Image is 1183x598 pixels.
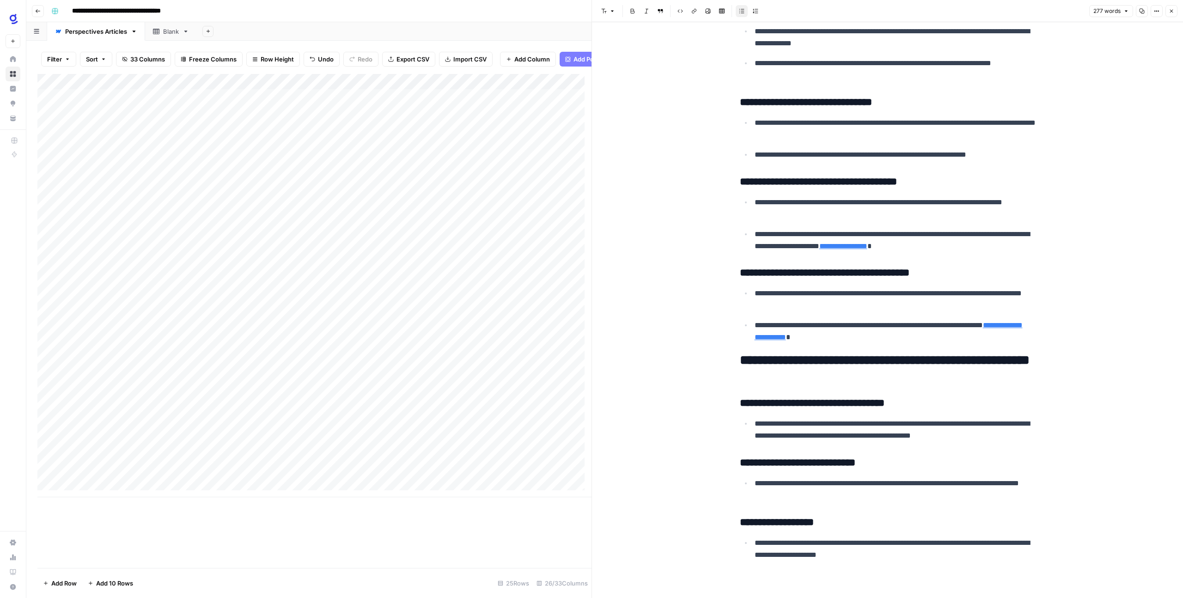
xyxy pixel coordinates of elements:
img: Glean SEO Ops Logo [6,11,22,27]
button: Freeze Columns [175,52,243,67]
span: 277 words [1093,7,1121,15]
div: 26/33 Columns [533,576,591,591]
span: Redo [358,55,372,64]
span: Sort [86,55,98,64]
span: Freeze Columns [189,55,237,64]
div: Blank [163,27,179,36]
span: Add Column [514,55,550,64]
div: Perspectives Articles [65,27,127,36]
a: Opportunities [6,96,20,111]
a: Your Data [6,111,20,126]
a: Settings [6,535,20,550]
a: Perspectives Articles [47,22,145,41]
span: Export CSV [396,55,429,64]
a: Learning Hub [6,565,20,580]
button: Add Column [500,52,556,67]
span: Undo [318,55,334,64]
a: Browse [6,67,20,81]
span: Add Power Agent [573,55,624,64]
a: Usage [6,550,20,565]
div: 25 Rows [494,576,533,591]
button: Add 10 Rows [82,576,139,591]
button: Help + Support [6,580,20,594]
a: Home [6,52,20,67]
span: Import CSV [453,55,487,64]
a: Insights [6,81,20,96]
span: Add 10 Rows [96,579,133,588]
span: 33 Columns [130,55,165,64]
button: Filter [41,52,76,67]
button: Add Row [37,576,82,591]
span: Filter [47,55,62,64]
button: Workspace: Glean SEO Ops [6,7,20,31]
button: Redo [343,52,378,67]
button: Sort [80,52,112,67]
button: 33 Columns [116,52,171,67]
button: Export CSV [382,52,435,67]
button: Add Power Agent [560,52,629,67]
button: Row Height [246,52,300,67]
a: Blank [145,22,197,41]
span: Add Row [51,579,77,588]
button: Undo [304,52,340,67]
span: Row Height [261,55,294,64]
button: Import CSV [439,52,493,67]
button: 277 words [1089,5,1133,17]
